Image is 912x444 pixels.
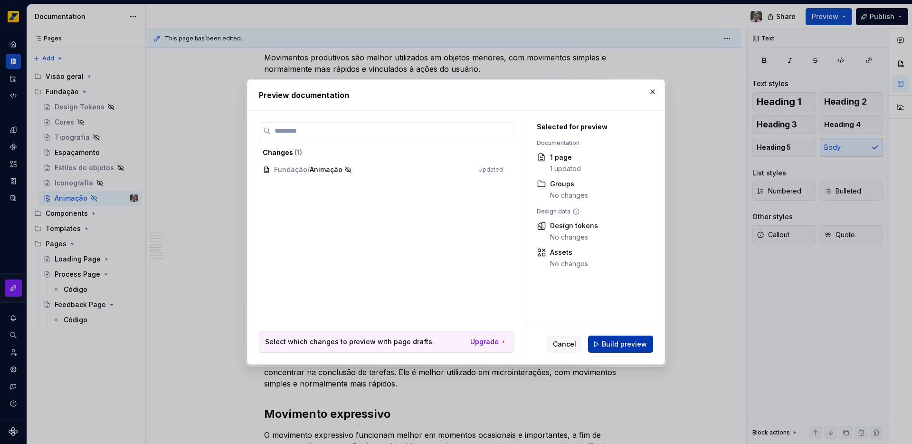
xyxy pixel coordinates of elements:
div: Selected for preview [537,122,642,132]
div: No changes [550,259,588,269]
span: Build preview [602,339,647,349]
div: Assets [550,248,588,257]
p: Select which changes to preview with page drafts. [265,337,434,347]
button: Build preview [588,336,653,353]
div: 1 updated [550,164,581,174]
div: Design data [537,208,642,215]
div: Documentation [537,139,642,147]
span: Cancel [553,339,576,349]
button: Cancel [547,336,582,353]
div: Changes [263,148,503,157]
div: 1 page [550,153,581,162]
div: Groups [550,179,588,189]
a: Upgrade [470,337,507,347]
h2: Preview documentation [259,89,653,101]
div: No changes [550,191,588,200]
span: ( 1 ) [294,148,302,156]
div: No changes [550,232,598,242]
div: Design tokens [550,221,598,231]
